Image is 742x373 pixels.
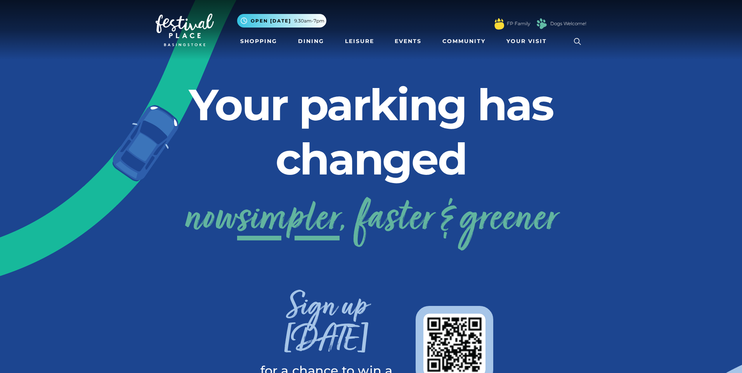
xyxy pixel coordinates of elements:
[439,34,489,48] a: Community
[506,37,547,45] span: Your Visit
[342,34,377,48] a: Leisure
[156,78,586,186] h2: Your parking has changed
[156,14,214,46] img: Festival Place Logo
[392,34,425,48] a: Events
[294,17,324,24] span: 9.30am-7pm
[295,34,327,48] a: Dining
[237,34,280,48] a: Shopping
[507,20,530,27] a: FP Family
[237,14,326,28] button: Open [DATE] 9.30am-7pm
[249,292,404,364] h3: Sign up [DATE]
[251,17,291,24] span: Open [DATE]
[237,189,340,251] span: simpler
[185,189,557,251] a: nowsimpler, faster & greener
[503,34,554,48] a: Your Visit
[550,20,586,27] a: Dogs Welcome!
